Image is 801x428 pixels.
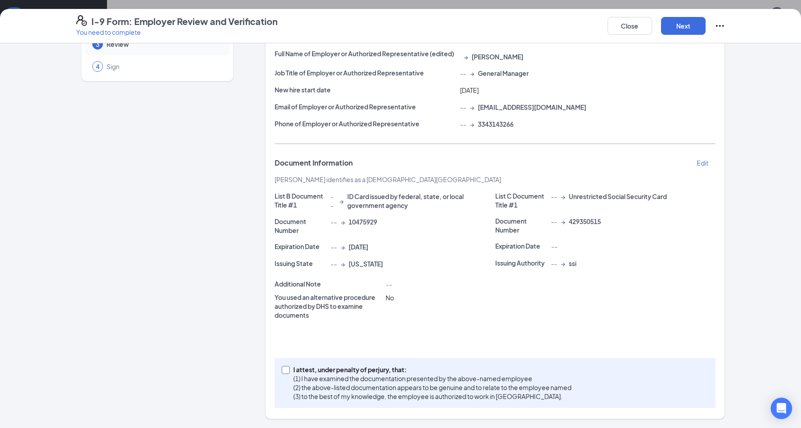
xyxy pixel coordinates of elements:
[608,17,652,35] button: Close
[76,28,278,37] p: You need to complete
[96,62,99,71] span: 4
[470,103,474,112] span: →
[293,392,571,401] p: (3) to the best of my knowledge, the employee is authorized to work in [GEOGRAPHIC_DATA].
[275,279,382,288] p: Additional Note
[331,242,337,251] span: --
[551,259,557,268] span: --
[561,217,565,226] span: →
[349,217,377,226] span: 10475929
[551,242,557,250] span: --
[495,191,548,209] p: List C Document Title #1
[275,217,327,235] p: Document Number
[569,217,601,226] span: 429350515
[275,68,456,77] p: Job Title of Employer or Authorized Representative
[464,52,468,61] span: →
[495,241,548,250] p: Expiration Date
[331,192,336,210] span: --
[275,242,327,251] p: Expiration Date
[661,17,706,35] button: Next
[460,69,466,78] span: --
[569,192,667,201] span: Unrestricted Social Security Card
[331,259,337,268] span: --
[561,259,565,268] span: →
[275,49,456,58] p: Full Name of Employer or Authorized Representative (edited)
[551,192,557,201] span: --
[478,120,513,129] span: 3343143266
[275,191,327,209] p: List B Document Title #1
[275,119,456,128] p: Phone of Employer or Authorized Representative
[91,15,278,28] h4: I-9 Form: Employer Review and Verification
[478,103,586,112] span: [EMAIL_ADDRESS][DOMAIN_NAME]
[275,175,501,183] span: [PERSON_NAME] identifies as a [DEMOGRAPHIC_DATA][GEOGRAPHIC_DATA]
[107,62,221,71] span: Sign
[339,196,344,205] span: →
[293,374,571,383] p: (1) I have examined the documentation presented by the above-named employee
[349,242,368,251] span: [DATE]
[472,52,523,61] span: [PERSON_NAME]
[495,258,548,267] p: Issuing Authority
[460,86,479,94] span: [DATE]
[341,259,345,268] span: →
[96,40,99,49] span: 3
[470,120,474,129] span: →
[341,242,345,251] span: →
[341,217,345,226] span: →
[386,280,392,288] span: --
[460,103,466,112] span: --
[697,158,708,167] p: Edit
[331,217,337,226] span: --
[275,158,353,167] span: Document Information
[347,192,495,210] span: ID Card issued by federal, state, or local government agency
[478,69,529,78] span: General Manager
[771,398,792,419] div: Open Intercom Messenger
[275,85,456,94] p: New hire start date
[460,120,466,129] span: --
[275,293,382,320] p: You used an alternative procedure authorized by DHS to examine documents
[275,259,327,268] p: Issuing State
[107,40,221,49] span: Review
[76,15,87,26] svg: FormI9EVerifyIcon
[715,21,725,31] svg: Ellipses
[275,102,456,111] p: Email of Employer or Authorized Representative
[349,259,383,268] span: [US_STATE]
[386,294,394,302] span: No
[561,192,565,201] span: →
[569,259,576,268] span: ssi
[293,383,571,392] p: (2) the above-listed documentation appears to be genuine and to relate to the employee named
[495,216,548,234] p: Document Number
[551,217,557,226] span: --
[293,365,571,374] p: I attest, under penalty of perjury, that:
[470,69,474,78] span: →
